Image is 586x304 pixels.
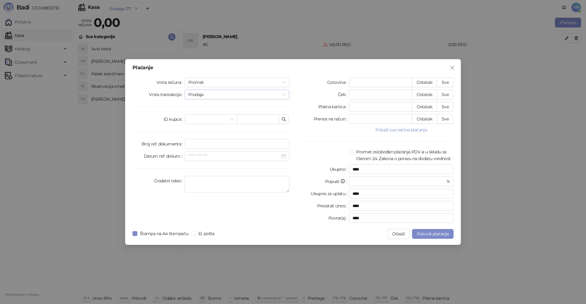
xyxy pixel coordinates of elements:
[447,63,457,73] button: Close
[354,148,454,162] span: Promet oslobođen plaćanja PDV-a u skladu sa članom 24. Zakona o porezu na dodatu vrednost
[412,114,437,124] button: Ostatak
[325,177,349,186] label: Popust
[338,90,349,99] label: Ček
[328,213,349,223] label: Povraćaj
[447,65,457,70] span: Zatvori
[311,189,349,198] label: Ukupno za uplatu
[188,78,286,87] span: Promet
[437,114,454,124] button: Sve
[349,126,454,134] button: Prikaži sve načine plaćanja
[327,77,349,87] label: Gotovina
[437,102,454,112] button: Sve
[318,102,349,112] label: Platna kartica
[330,164,349,174] label: Ukupno
[185,176,289,192] textarea: Dodatni tekst
[412,77,437,87] button: Ostatak
[412,90,437,99] button: Ostatak
[196,230,217,237] span: El. pošta
[412,102,437,112] button: Ostatak
[450,65,455,70] span: close
[314,114,349,124] label: Prenos na račun
[188,90,286,99] span: Prodaja
[188,153,280,159] input: Datum ref. dokum.
[185,139,289,149] input: Broj ref. dokumenta
[142,139,185,149] label: Broj ref. dokumenta
[437,77,454,87] button: Sve
[164,114,185,124] label: ID kupca
[412,229,454,239] button: Potvrdi plaćanje
[387,229,410,239] button: Otkaži
[137,230,191,237] span: Štampa na A4 štampaču
[144,151,185,161] label: Datum ref. dokum.
[437,90,454,99] button: Sve
[149,90,185,99] label: Vrsta transakcije
[317,201,349,211] label: Preostali iznos
[157,77,185,87] label: Vrsta računa
[154,176,185,186] label: Dodatni tekst
[132,65,454,70] div: Plaćanje
[417,231,449,237] span: Potvrdi plaćanje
